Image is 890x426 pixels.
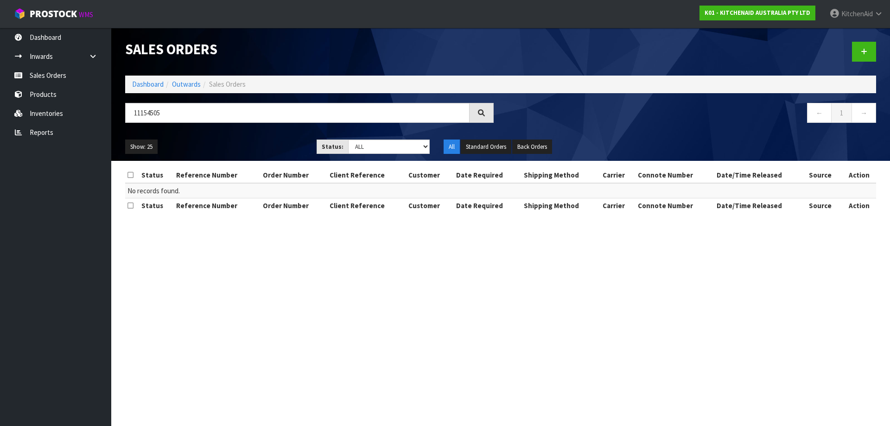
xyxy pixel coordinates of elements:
span: KitchenAid [841,9,873,18]
th: Carrier [600,198,636,213]
th: Carrier [600,168,636,183]
th: Status [139,198,174,213]
th: Shipping Method [521,168,600,183]
th: Reference Number [174,168,261,183]
th: Date/Time Released [714,168,807,183]
th: Connote Number [636,198,714,213]
a: ← [807,103,832,123]
a: → [852,103,876,123]
th: Source [807,198,843,213]
td: No records found. [125,183,876,198]
th: Action [842,198,876,213]
th: Order Number [261,198,327,213]
th: Order Number [261,168,327,183]
th: Reference Number [174,198,261,213]
th: Client Reference [327,168,406,183]
th: Shipping Method [521,198,600,213]
strong: Status: [322,143,343,151]
a: 1 [831,103,852,123]
th: Source [807,168,843,183]
strong: K01 - KITCHENAID AUSTRALIA PTY LTD [705,9,810,17]
button: Show: 25 [125,140,158,154]
button: Standard Orders [461,140,511,154]
a: Outwards [172,80,201,89]
th: Connote Number [636,168,714,183]
th: Date Required [454,168,521,183]
th: Client Reference [327,198,406,213]
img: cube-alt.png [14,8,25,19]
th: Date/Time Released [714,198,807,213]
span: Sales Orders [209,80,246,89]
th: Action [842,168,876,183]
input: Search sales orders [125,103,470,123]
th: Customer [406,198,454,213]
th: Status [139,168,174,183]
button: Back Orders [512,140,552,154]
small: WMS [79,10,93,19]
h1: Sales Orders [125,42,494,57]
a: Dashboard [132,80,164,89]
th: Customer [406,168,454,183]
button: All [444,140,460,154]
th: Date Required [454,198,521,213]
nav: Page navigation [508,103,876,126]
span: ProStock [30,8,77,20]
